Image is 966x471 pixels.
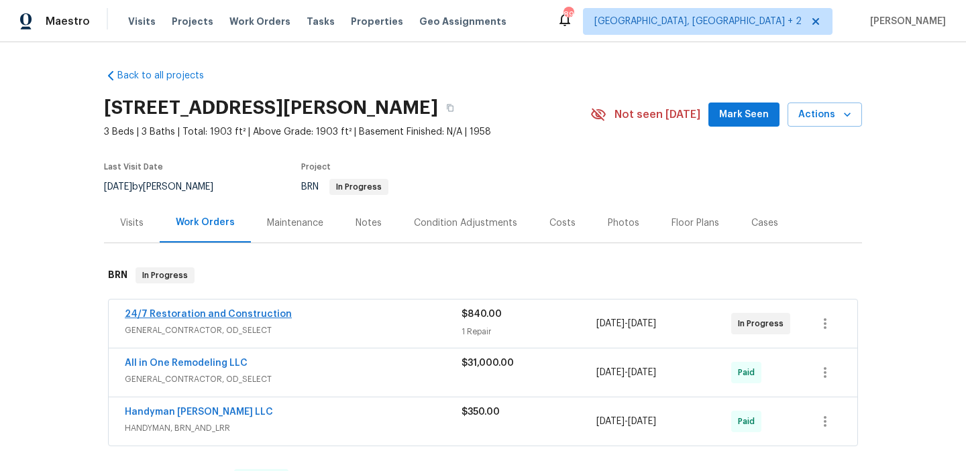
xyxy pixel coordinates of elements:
span: GENERAL_CONTRACTOR, OD_SELECT [125,373,462,386]
span: Geo Assignments [419,15,506,28]
span: In Progress [137,269,193,282]
span: [DATE] [596,368,625,377]
div: Floor Plans [672,216,719,230]
span: [GEOGRAPHIC_DATA], [GEOGRAPHIC_DATA] + 2 [594,15,802,28]
div: 89 [563,8,573,21]
span: BRN [301,182,388,192]
a: Back to all projects [104,69,233,82]
span: $840.00 [462,310,502,319]
span: [DATE] [104,182,132,192]
span: - [596,415,656,428]
span: Project [301,163,331,171]
button: Mark Seen [708,103,780,127]
span: [DATE] [596,319,625,328]
span: [DATE] [596,417,625,426]
div: Cases [751,216,778,230]
span: - [596,366,656,379]
span: $31,000.00 [462,358,514,368]
button: Copy Address [438,96,462,120]
div: Work Orders [176,216,235,229]
span: Projects [172,15,213,28]
span: Work Orders [229,15,290,28]
h6: BRN [108,267,127,283]
a: Handyman [PERSON_NAME] LLC [125,407,273,417]
div: Condition Adjustments [414,216,517,230]
button: Actions [788,103,862,127]
span: Last Visit Date [104,163,163,171]
div: by [PERSON_NAME] [104,179,229,195]
div: BRN In Progress [104,254,862,297]
div: 1 Repair [462,325,596,338]
span: - [596,317,656,330]
span: $350.00 [462,407,500,417]
div: Maintenance [267,216,323,230]
span: Maestro [46,15,90,28]
span: [DATE] [628,319,656,328]
span: [PERSON_NAME] [865,15,946,28]
span: [DATE] [628,417,656,426]
div: Visits [120,216,144,230]
span: In Progress [331,183,387,191]
a: 24/7 Restoration and Construction [125,310,292,319]
span: Paid [738,415,760,428]
span: Visits [128,15,156,28]
span: In Progress [738,317,789,330]
div: Notes [356,216,382,230]
div: Costs [549,216,576,230]
span: Not seen [DATE] [614,108,700,121]
span: HANDYMAN, BRN_AND_LRR [125,421,462,435]
h2: [STREET_ADDRESS][PERSON_NAME] [104,101,438,115]
span: GENERAL_CONTRACTOR, OD_SELECT [125,324,462,337]
span: Tasks [307,17,335,26]
div: Photos [608,216,639,230]
span: Actions [798,107,851,123]
span: Properties [351,15,403,28]
span: Mark Seen [719,107,769,123]
a: All in One Remodeling LLC [125,358,248,368]
span: [DATE] [628,368,656,377]
span: 3 Beds | 3 Baths | Total: 1903 ft² | Above Grade: 1903 ft² | Basement Finished: N/A | 1958 [104,125,590,139]
span: Paid [738,366,760,379]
